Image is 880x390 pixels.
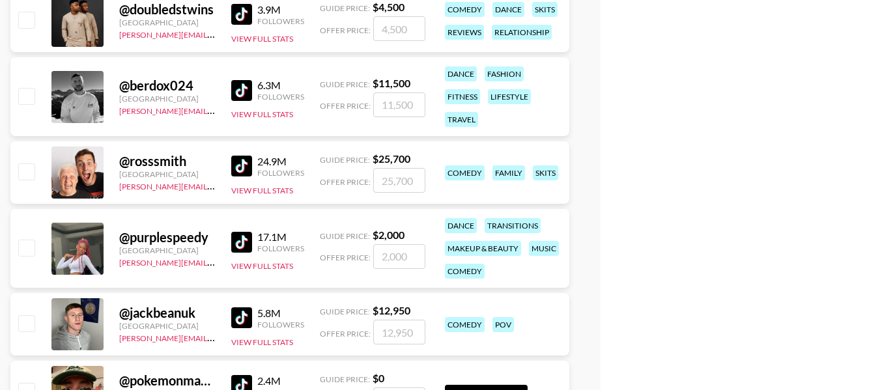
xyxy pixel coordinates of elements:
[257,16,304,26] div: Followers
[231,156,252,176] img: TikTok
[373,304,410,316] strong: $ 12,950
[373,168,425,193] input: 25,700
[529,241,559,256] div: music
[119,229,216,245] div: @ purplespeedy
[492,317,514,332] div: pov
[320,374,370,384] span: Guide Price:
[485,218,541,233] div: transitions
[119,104,312,116] a: [PERSON_NAME][EMAIL_ADDRESS][DOMAIN_NAME]
[257,92,304,102] div: Followers
[373,244,425,269] input: 2,000
[119,255,312,268] a: [PERSON_NAME][EMAIL_ADDRESS][DOMAIN_NAME]
[119,321,216,331] div: [GEOGRAPHIC_DATA]
[373,77,410,89] strong: $ 11,500
[485,66,524,81] div: fashion
[445,89,480,104] div: fitness
[320,79,370,89] span: Guide Price:
[231,232,252,253] img: TikTok
[492,25,552,40] div: relationship
[119,27,312,40] a: [PERSON_NAME][EMAIL_ADDRESS][DOMAIN_NAME]
[257,155,304,168] div: 24.9M
[231,337,293,347] button: View Full Stats
[231,186,293,195] button: View Full Stats
[231,307,252,328] img: TikTok
[119,179,312,191] a: [PERSON_NAME][EMAIL_ADDRESS][DOMAIN_NAME]
[320,253,371,262] span: Offer Price:
[119,18,216,27] div: [GEOGRAPHIC_DATA]
[231,109,293,119] button: View Full Stats
[492,165,525,180] div: family
[373,229,405,241] strong: $ 2,000
[320,231,370,241] span: Guide Price:
[119,153,216,169] div: @ rosssmith
[492,2,524,17] div: dance
[320,155,370,165] span: Guide Price:
[119,372,216,389] div: @ pokemonmasterzo
[320,177,371,187] span: Offer Price:
[231,4,252,25] img: TikTok
[257,230,304,244] div: 17.1M
[320,3,370,13] span: Guide Price:
[320,101,371,111] span: Offer Price:
[445,66,477,81] div: dance
[119,1,216,18] div: @ doubledstwins
[445,112,478,127] div: travel
[373,320,425,344] input: 12,950
[445,165,485,180] div: comedy
[373,16,425,41] input: 4,500
[231,80,252,101] img: TikTok
[257,307,304,320] div: 5.8M
[445,25,484,40] div: reviews
[445,218,477,233] div: dance
[119,169,216,179] div: [GEOGRAPHIC_DATA]
[320,329,371,339] span: Offer Price:
[488,89,531,104] div: lifestyle
[257,168,304,178] div: Followers
[445,264,485,279] div: comedy
[320,307,370,316] span: Guide Price:
[373,1,405,13] strong: $ 4,500
[257,79,304,92] div: 6.3M
[373,92,425,117] input: 11,500
[320,25,371,35] span: Offer Price:
[119,331,312,343] a: [PERSON_NAME][EMAIL_ADDRESS][DOMAIN_NAME]
[445,2,485,17] div: comedy
[231,261,293,271] button: View Full Stats
[257,320,304,329] div: Followers
[119,245,216,255] div: [GEOGRAPHIC_DATA]
[231,34,293,44] button: View Full Stats
[445,241,521,256] div: makeup & beauty
[373,152,410,165] strong: $ 25,700
[257,3,304,16] div: 3.9M
[119,305,216,321] div: @ jackbeanuk
[532,2,558,17] div: skits
[445,317,485,332] div: comedy
[257,244,304,253] div: Followers
[119,94,216,104] div: [GEOGRAPHIC_DATA]
[373,372,384,384] strong: $ 0
[119,77,216,94] div: @ berdox024
[533,165,558,180] div: skits
[257,374,304,387] div: 2.4M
